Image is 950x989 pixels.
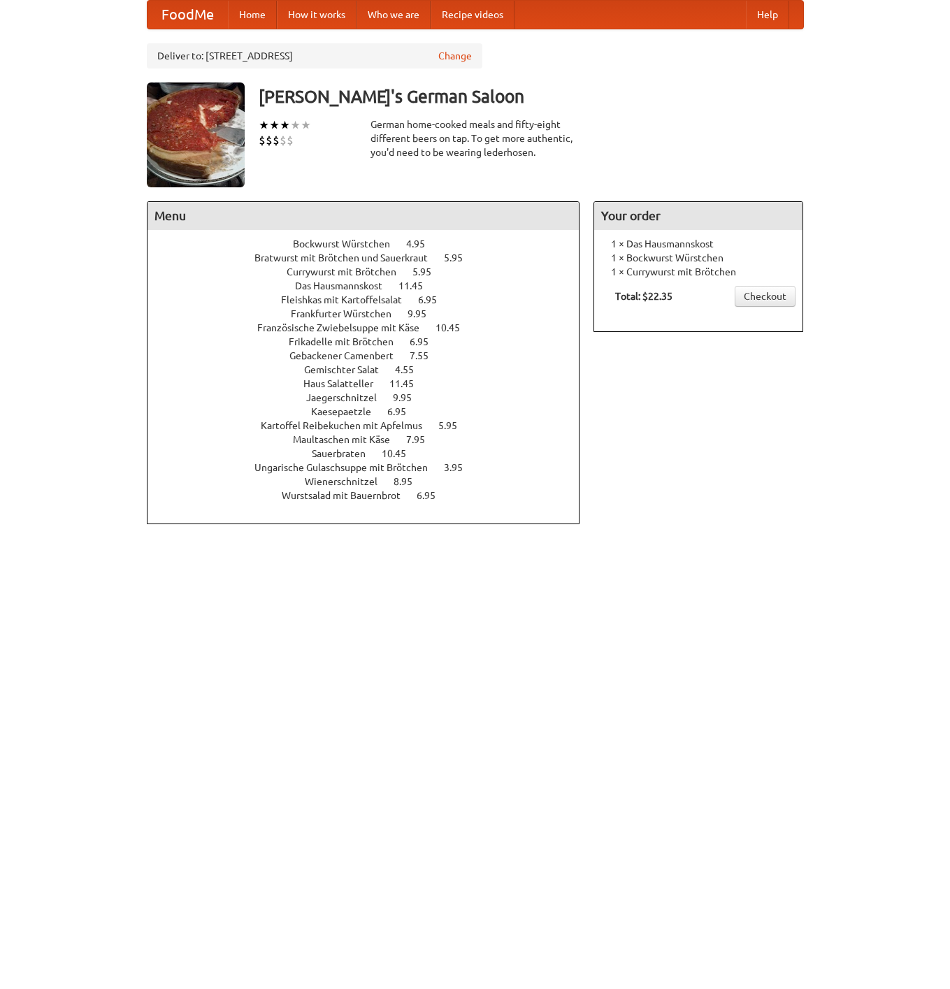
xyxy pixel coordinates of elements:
span: 5.95 [412,266,445,277]
a: Jaegerschnitzel 9.95 [306,392,438,403]
span: 10.45 [382,448,420,459]
a: Frikadelle mit Brötchen 6.95 [289,336,454,347]
li: ★ [280,117,290,133]
span: 10.45 [436,322,474,333]
a: Gemischter Salat 4.55 [304,364,440,375]
span: Jaegerschnitzel [306,392,391,403]
span: 4.55 [395,364,428,375]
li: ★ [290,117,301,133]
a: Haus Salatteller 11.45 [303,378,440,389]
span: 5.95 [438,420,471,431]
img: angular.jpg [147,82,245,187]
span: Frikadelle mit Brötchen [289,336,408,347]
span: Kartoffel Reibekuchen mit Apfelmus [261,420,436,431]
span: 9.95 [408,308,440,319]
span: 7.95 [406,434,439,445]
li: 1 × Das Hausmannskost [601,237,796,251]
a: How it works [277,1,357,29]
li: $ [259,133,266,148]
div: Deliver to: [STREET_ADDRESS] [147,43,482,68]
a: Kaesepaetzle 6.95 [311,406,432,417]
h4: Menu [147,202,580,230]
a: Fleishkas mit Kartoffelsalat 6.95 [281,294,463,305]
li: $ [273,133,280,148]
li: 1 × Currywurst mit Brötchen [601,265,796,279]
a: Maultaschen mit Käse 7.95 [293,434,451,445]
h3: [PERSON_NAME]'s German Saloon [259,82,804,110]
a: Change [438,49,472,63]
a: Das Hausmannskost 11.45 [295,280,449,291]
a: Help [746,1,789,29]
span: 6.95 [410,336,442,347]
span: 9.95 [393,392,426,403]
a: Bratwurst mit Brötchen und Sauerkraut 5.95 [254,252,489,264]
span: Französische Zwiebelsuppe mit Käse [257,322,433,333]
span: 7.55 [410,350,442,361]
span: Das Hausmannskost [295,280,396,291]
a: Kartoffel Reibekuchen mit Apfelmus 5.95 [261,420,483,431]
span: 8.95 [394,476,426,487]
b: Total: $22.35 [615,291,672,302]
span: 5.95 [444,252,477,264]
span: 6.95 [418,294,451,305]
a: Who we are [357,1,431,29]
span: Bockwurst Würstchen [293,238,404,250]
h4: Your order [594,202,803,230]
span: 6.95 [387,406,420,417]
li: ★ [269,117,280,133]
a: Französische Zwiebelsuppe mit Käse 10.45 [257,322,486,333]
span: Kaesepaetzle [311,406,385,417]
a: Sauerbraten 10.45 [312,448,432,459]
li: ★ [301,117,311,133]
a: Bockwurst Würstchen 4.95 [293,238,451,250]
span: Wienerschnitzel [305,476,391,487]
span: Ungarische Gulaschsuppe mit Brötchen [254,462,442,473]
span: 3.95 [444,462,477,473]
span: Wurstsalad mit Bauernbrot [282,490,415,501]
div: German home-cooked meals and fifty-eight different beers on tap. To get more authentic, you'd nee... [370,117,580,159]
a: Home [228,1,277,29]
span: 4.95 [406,238,439,250]
span: 11.45 [398,280,437,291]
a: Frankfurter Würstchen 9.95 [291,308,452,319]
span: Gebackener Camenbert [289,350,408,361]
li: $ [287,133,294,148]
a: FoodMe [147,1,228,29]
span: 6.95 [417,490,449,501]
a: Wienerschnitzel 8.95 [305,476,438,487]
a: Checkout [735,286,796,307]
span: Gemischter Salat [304,364,393,375]
span: Maultaschen mit Käse [293,434,404,445]
li: $ [280,133,287,148]
a: Wurstsalad mit Bauernbrot 6.95 [282,490,461,501]
span: Sauerbraten [312,448,380,459]
span: Fleishkas mit Kartoffelsalat [281,294,416,305]
li: $ [266,133,273,148]
span: Currywurst mit Brötchen [287,266,410,277]
span: Frankfurter Würstchen [291,308,405,319]
a: Recipe videos [431,1,514,29]
span: Bratwurst mit Brötchen und Sauerkraut [254,252,442,264]
li: ★ [259,117,269,133]
a: Currywurst mit Brötchen 5.95 [287,266,457,277]
span: 11.45 [389,378,428,389]
a: Ungarische Gulaschsuppe mit Brötchen 3.95 [254,462,489,473]
li: 1 × Bockwurst Würstchen [601,251,796,265]
span: Haus Salatteller [303,378,387,389]
a: Gebackener Camenbert 7.55 [289,350,454,361]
